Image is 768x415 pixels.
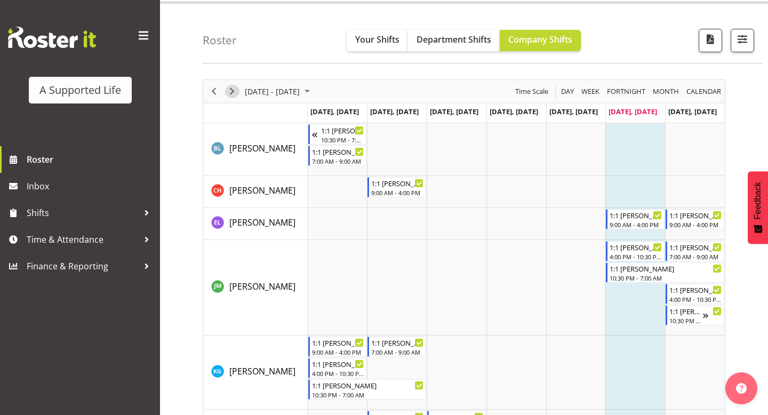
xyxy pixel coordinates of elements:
[417,34,491,45] span: Department Shifts
[367,177,426,197] div: Chloe Harris"s event - 1:1 Miranda Begin From Tuesday, September 2, 2025 at 9:00:00 AM GMT+12:00 ...
[355,34,399,45] span: Your Shifts
[223,80,241,102] div: Next
[371,337,423,348] div: 1:1 [PERSON_NAME]
[580,85,602,98] button: Timeline Week
[312,146,364,157] div: 1:1 [PERSON_NAME]
[731,29,754,52] button: Filter Shifts
[666,305,724,325] div: Jasmine McCracken"s event - 1:1 Miranda Begin From Sunday, September 7, 2025 at 10:30:00 PM GMT+1...
[308,337,367,357] div: Kanwal Ghotra"s event - 1:1 Miranda Begin From Monday, September 1, 2025 at 9:00:00 AM GMT+12:00 ...
[308,358,367,378] div: Kanwal Ghotra"s event - 1:1 Miranda Begin From Monday, September 1, 2025 at 4:00:00 PM GMT+12:00 ...
[203,336,308,410] td: Kanwal Ghotra resource
[371,188,423,197] div: 9:00 AM - 4:00 PM
[229,365,295,378] a: [PERSON_NAME]
[203,34,237,46] h4: Roster
[312,157,364,165] div: 7:00 AM - 9:00 AM
[27,178,155,194] span: Inbox
[225,85,239,98] button: Next
[685,85,722,98] span: calendar
[39,82,121,98] div: A Supported Life
[651,85,681,98] button: Timeline Month
[549,107,598,116] span: [DATE], [DATE]
[580,85,601,98] span: Week
[229,142,295,155] a: [PERSON_NAME]
[560,85,575,98] span: Day
[514,85,550,98] button: Time Scale
[610,252,662,261] div: 4:00 PM - 10:30 PM
[610,210,662,220] div: 1:1 [PERSON_NAME]
[27,205,139,221] span: Shifts
[408,30,500,51] button: Department Shifts
[666,284,724,304] div: Jasmine McCracken"s event - 1:1 Miranda Begin From Sunday, September 7, 2025 at 4:00:00 PM GMT+12...
[367,337,426,357] div: Kanwal Ghotra"s event - 1:1 Miranda Begin From Tuesday, September 2, 2025 at 7:00:00 AM GMT+12:00...
[244,85,301,98] span: [DATE] - [DATE]
[312,390,424,399] div: 10:30 PM - 7:00 AM
[243,85,315,98] button: September 01 - 07, 2025
[668,107,717,116] span: [DATE], [DATE]
[669,252,722,261] div: 7:00 AM - 9:00 AM
[606,262,724,283] div: Jasmine McCracken"s event - 1:1 Miranda Begin From Saturday, September 6, 2025 at 10:30:00 PM GMT...
[229,281,295,292] span: [PERSON_NAME]
[490,107,538,116] span: [DATE], [DATE]
[669,242,722,252] div: 1:1 [PERSON_NAME]
[669,220,722,229] div: 9:00 AM - 4:00 PM
[514,85,549,98] span: Time Scale
[203,123,308,176] td: Bronwyn Lucas resource
[606,209,665,229] div: Elise Loh"s event - 1:1 Miranda Begin From Saturday, September 6, 2025 at 9:00:00 AM GMT+12:00 En...
[229,216,295,229] a: [PERSON_NAME]
[500,30,581,51] button: Company Shifts
[312,348,364,356] div: 9:00 AM - 4:00 PM
[371,178,423,188] div: 1:1 [PERSON_NAME]
[205,80,223,102] div: Previous
[669,306,703,316] div: 1:1 [PERSON_NAME]
[606,241,665,261] div: Jasmine McCracken"s event - 1:1 Miranda Begin From Saturday, September 6, 2025 at 4:00:00 PM GMT+...
[559,85,576,98] button: Timeline Day
[310,107,359,116] span: [DATE], [DATE]
[229,280,295,293] a: [PERSON_NAME]
[430,107,478,116] span: [DATE], [DATE]
[736,383,747,394] img: help-xxl-2.png
[669,295,722,304] div: 4:00 PM - 10:30 PM
[229,217,295,228] span: [PERSON_NAME]
[312,358,364,369] div: 1:1 [PERSON_NAME]
[229,184,295,197] a: [PERSON_NAME]
[8,27,96,48] img: Rosterit website logo
[308,379,427,400] div: Kanwal Ghotra"s event - 1:1 Miranda Begin From Monday, September 1, 2025 at 10:30:00 PM GMT+12:00...
[371,348,423,356] div: 7:00 AM - 9:00 AM
[606,85,646,98] span: Fortnight
[203,208,308,240] td: Elise Loh resource
[610,242,662,252] div: 1:1 [PERSON_NAME]
[508,34,572,45] span: Company Shifts
[312,337,364,348] div: 1:1 [PERSON_NAME]
[652,85,680,98] span: Month
[312,369,364,378] div: 4:00 PM - 10:30 PM
[207,85,221,98] button: Previous
[312,380,424,390] div: 1:1 [PERSON_NAME]
[669,316,703,325] div: 10:30 PM - 7:00 AM
[27,258,139,274] span: Finance & Reporting
[666,241,724,261] div: Jasmine McCracken"s event - 1:1 Miranda Begin From Sunday, September 7, 2025 at 7:00:00 AM GMT+12...
[308,124,367,145] div: Bronwyn Lucas"s event - 1:1 Miranda Begin From Sunday, August 31, 2025 at 10:30:00 PM GMT+12:00 E...
[699,29,722,52] button: Download a PDF of the roster according to the set date range.
[748,171,768,244] button: Feedback - Show survey
[27,151,155,167] span: Roster
[321,125,364,135] div: 1:1 [PERSON_NAME]
[229,142,295,154] span: [PERSON_NAME]
[753,182,763,219] span: Feedback
[666,209,724,229] div: Elise Loh"s event - 1:1 Miranda Begin From Sunday, September 7, 2025 at 9:00:00 AM GMT+12:00 Ends...
[203,176,308,208] td: Chloe Harris resource
[27,232,139,248] span: Time & Attendance
[308,146,367,166] div: Bronwyn Lucas"s event - 1:1 Miranda Begin From Monday, September 1, 2025 at 7:00:00 AM GMT+12:00 ...
[669,284,722,295] div: 1:1 [PERSON_NAME]
[610,263,722,274] div: 1:1 [PERSON_NAME]
[609,107,657,116] span: [DATE], [DATE]
[610,274,722,282] div: 10:30 PM - 7:00 AM
[685,85,723,98] button: Month
[321,135,364,144] div: 10:30 PM - 7:00 AM
[229,185,295,196] span: [PERSON_NAME]
[610,220,662,229] div: 9:00 AM - 4:00 PM
[370,107,419,116] span: [DATE], [DATE]
[669,210,722,220] div: 1:1 [PERSON_NAME]
[229,365,295,377] span: [PERSON_NAME]
[203,240,308,336] td: Jasmine McCracken resource
[347,30,408,51] button: Your Shifts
